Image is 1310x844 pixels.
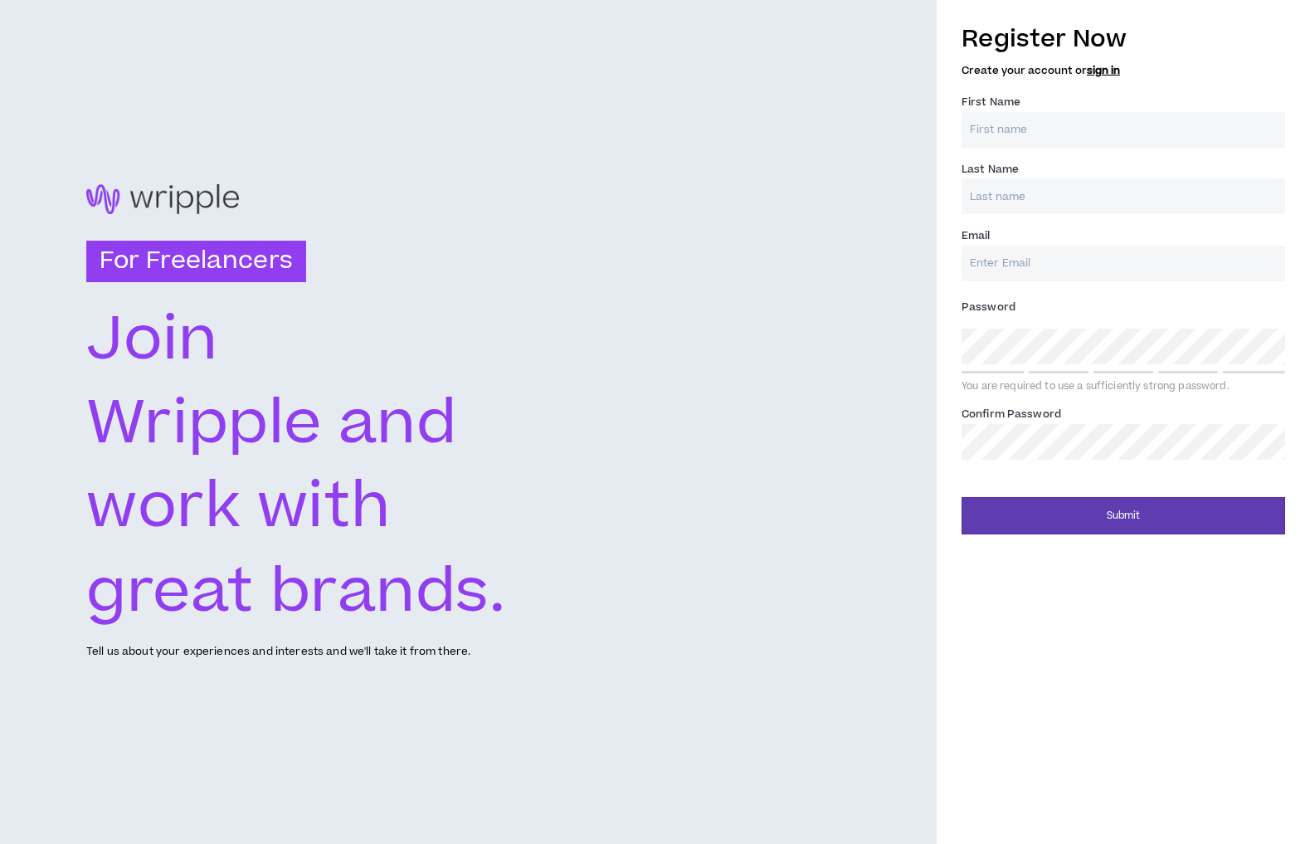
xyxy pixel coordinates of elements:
text: Join [86,296,218,383]
div: You are required to use a sufficiently strong password. [962,380,1285,393]
label: Email [962,222,991,249]
input: First name [962,112,1285,148]
label: Last Name [962,156,1019,183]
label: First Name [962,89,1020,115]
label: Confirm Password [962,401,1061,427]
h3: Register Now [962,22,1285,56]
text: Wripple and [86,380,458,467]
a: sign in [1087,63,1120,78]
p: Tell us about your experiences and interests and we'll take it from there. [86,644,470,660]
input: Enter Email [962,246,1285,281]
span: Password [962,300,1015,315]
text: work with [86,464,390,551]
input: Last name [962,178,1285,214]
text: great brands. [86,549,507,636]
h3: For Freelancers [86,241,306,282]
button: Submit [962,497,1285,534]
h5: Create your account or [962,65,1285,76]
